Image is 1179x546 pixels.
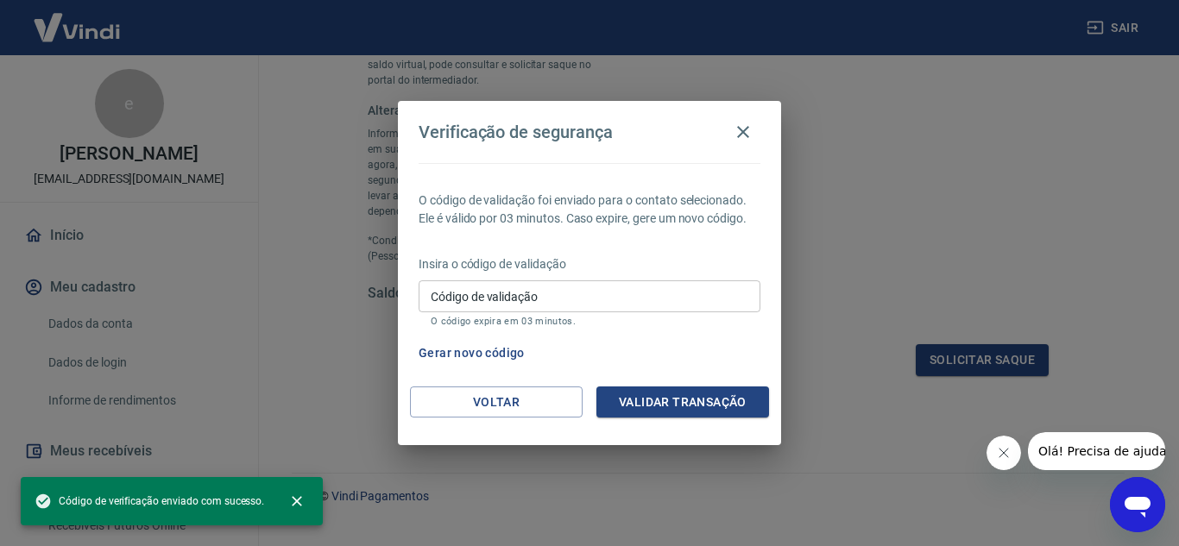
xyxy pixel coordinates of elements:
button: Gerar novo código [412,337,532,369]
iframe: Fechar mensagem [987,436,1021,470]
iframe: Mensagem da empresa [1028,432,1165,470]
button: close [278,482,316,520]
p: O código expira em 03 minutos. [431,316,748,327]
h4: Verificação de segurança [419,122,613,142]
p: O código de validação foi enviado para o contato selecionado. Ele é válido por 03 minutos. Caso e... [419,191,760,228]
iframe: Botão para abrir a janela de mensagens [1110,477,1165,532]
span: Olá! Precisa de ajuda? [10,12,145,26]
p: Insira o código de validação [419,255,760,273]
span: Código de verificação enviado com sucesso. [35,493,264,510]
button: Validar transação [596,386,769,418]
button: Voltar [410,386,583,418]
